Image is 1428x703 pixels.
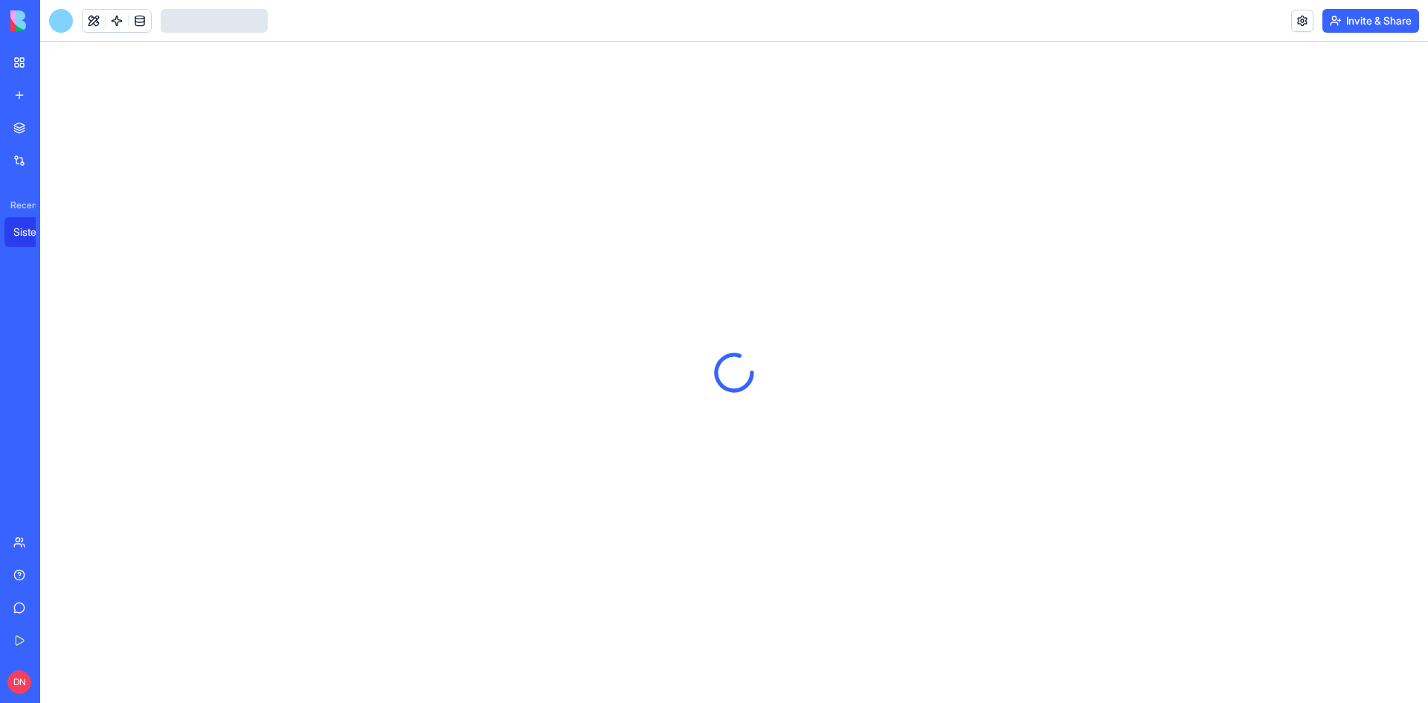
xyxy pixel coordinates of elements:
div: Sistema de Faturamento para Freelancers [13,225,55,240]
span: DN [7,670,31,694]
img: logo [10,10,103,31]
button: Invite & Share [1322,9,1419,33]
span: Recent [4,199,36,211]
a: Sistema de Faturamento para Freelancers [4,217,64,247]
